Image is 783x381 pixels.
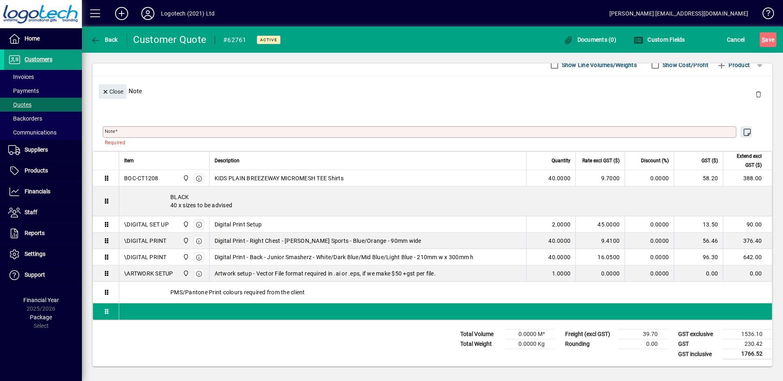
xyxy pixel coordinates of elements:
a: Quotes [4,98,82,112]
button: Close [99,84,127,99]
span: Backorders [8,115,42,122]
td: Total Volume [456,329,505,339]
span: Digital Print Setup [215,220,262,229]
div: PMS/Pantone Print colours required from the client [119,282,772,303]
a: Products [4,161,82,181]
div: #62761 [223,34,247,47]
button: Back [88,32,120,47]
span: Quantity [552,156,570,165]
div: \ARTWORK SETUP [124,269,173,278]
td: 0.0000 Kg [505,339,554,349]
a: Payments [4,84,82,98]
td: GST inclusive [674,349,723,359]
div: 9.7000 [581,174,620,182]
span: 40.0000 [548,237,570,245]
span: Custom Fields [634,36,685,43]
button: Save [760,32,776,47]
span: Rate excl GST ($) [582,156,620,165]
div: \DIGITAL SET UP [124,220,169,229]
td: 13.50 [674,216,723,233]
span: Customers [25,56,52,63]
a: Home [4,29,82,49]
span: Back [91,36,118,43]
td: 230.42 [723,339,772,349]
label: Show Cost/Profit [661,61,708,69]
span: KIDS PLAIN BREEZEWAY MICROMESH TEE Shirts [215,174,344,182]
span: GST ($) [702,156,718,165]
td: 0.0000 [625,233,674,249]
span: Central [181,174,190,183]
a: Communications [4,126,82,139]
span: Financials [25,188,50,195]
span: Cancel [727,33,745,46]
td: 0.00 [618,339,668,349]
div: Logotech (2021) Ltd [161,7,215,20]
td: Rounding [561,339,618,349]
span: Central [181,269,190,278]
app-page-header-button: Close [97,87,129,95]
td: GST [674,339,723,349]
span: 1.0000 [552,269,571,278]
span: Quotes [8,101,32,108]
td: 0.0000 [625,265,674,282]
div: 16.0500 [581,253,620,261]
div: 9.4100 [581,237,620,245]
span: Discount (%) [641,156,669,165]
a: Financials [4,182,82,202]
a: Knowledge Base [756,2,773,28]
button: Add [109,6,135,21]
td: 39.70 [618,329,668,339]
a: Invoices [4,70,82,84]
span: Financial Year [23,297,59,303]
mat-error: Required [105,138,747,146]
label: Show Line Volumes/Weights [560,61,637,69]
span: Products [25,167,48,174]
span: Support [25,271,45,278]
div: \DIGITAL PRINT [124,237,167,245]
a: Backorders [4,112,82,126]
td: Freight (excl GST) [561,329,618,339]
td: Total Weight [456,339,505,349]
span: Active [260,37,277,43]
td: 90.00 [723,216,772,233]
span: S [762,36,765,43]
span: Suppliers [25,146,48,153]
td: 96.30 [674,249,723,265]
span: Documents (0) [563,36,616,43]
span: Payments [8,87,39,94]
button: Documents (0) [561,32,618,47]
span: Home [25,35,40,42]
span: Central [181,220,190,229]
button: Delete [749,84,768,104]
span: 40.0000 [548,253,570,261]
td: 0.0000 M³ [505,329,554,339]
app-page-header-button: Delete [749,90,768,98]
div: Note [93,76,772,106]
span: Description [215,156,240,165]
td: 0.0000 [625,249,674,265]
span: Communications [8,129,57,136]
span: Central [181,236,190,245]
span: Item [124,156,134,165]
span: ave [762,33,774,46]
div: Customer Quote [133,33,207,46]
div: 0.0000 [581,269,620,278]
td: 58.20 [674,170,723,186]
a: Staff [4,202,82,223]
td: 1536.10 [723,329,772,339]
span: Package [30,314,52,320]
td: 56.46 [674,233,723,249]
button: Cancel [725,32,747,47]
button: Custom Fields [631,32,687,47]
td: 1766.52 [723,349,772,359]
td: 376.40 [723,233,772,249]
a: Suppliers [4,140,82,160]
span: Staff [25,209,37,215]
span: Artwork setup - Vector File format required in .ai or .eps, if we make $50 +gst per file. [215,269,436,278]
td: 0.00 [723,265,772,282]
a: Reports [4,223,82,244]
td: 642.00 [723,249,772,265]
td: 0.00 [674,265,723,282]
a: Settings [4,244,82,264]
div: BOC-CT1208 [124,174,158,182]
